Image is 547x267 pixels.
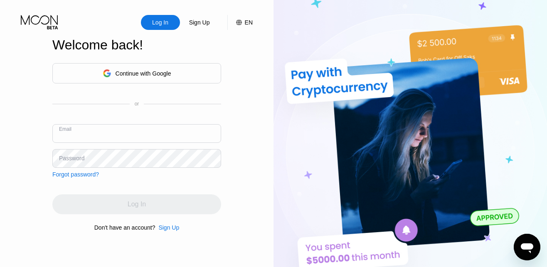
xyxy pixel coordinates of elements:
div: Continue with Google [116,70,171,77]
div: or [135,101,139,107]
div: Sign Up [155,224,179,231]
div: EN [245,19,253,26]
div: Continue with Google [52,63,221,83]
iframe: Przycisk umożliwiający otwarcie okna komunikatora [514,234,540,260]
div: EN [227,15,253,30]
div: Sign Up [188,18,211,27]
div: Log In [151,18,169,27]
div: Password [59,155,84,162]
div: Email [59,126,71,132]
div: Forgot password? [52,171,99,178]
div: Don't have an account? [94,224,155,231]
div: Sign Up [180,15,219,30]
div: Log In [141,15,180,30]
div: Sign Up [158,224,179,231]
div: Welcome back! [52,37,221,53]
